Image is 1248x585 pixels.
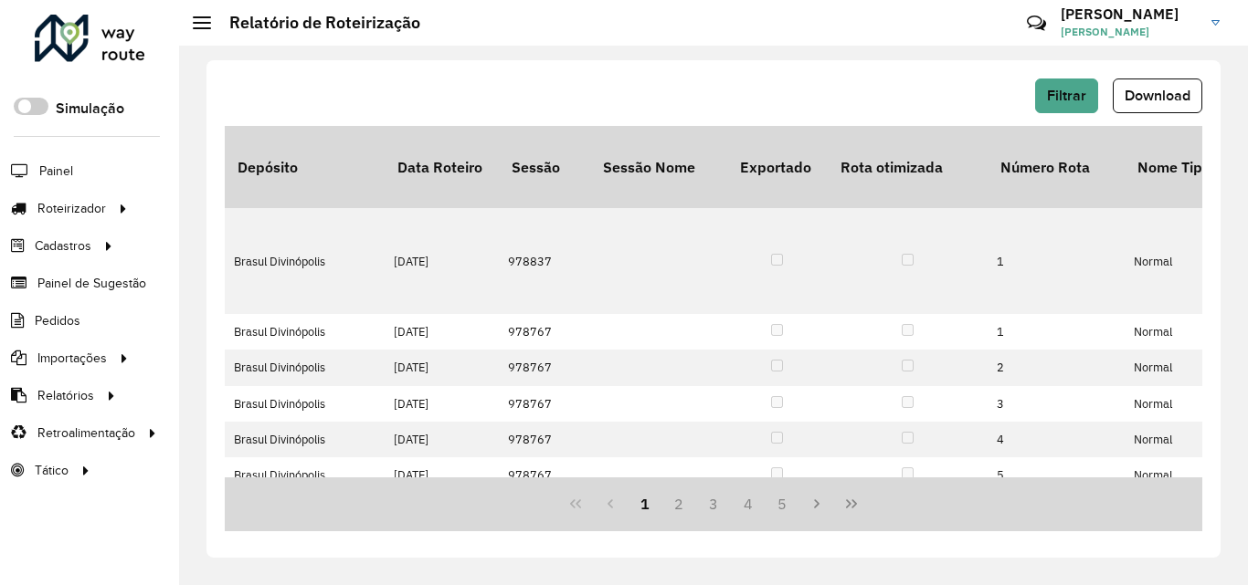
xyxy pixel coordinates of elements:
span: Roteirizador [37,199,106,218]
td: Brasul Divinópolis [225,457,385,493]
button: 3 [696,486,731,521]
button: Next Page [799,486,834,521]
td: [DATE] [385,314,499,350]
span: Painel de Sugestão [37,274,146,293]
button: Filtrar [1035,78,1098,113]
h3: [PERSON_NAME] [1061,5,1198,23]
th: Rota otimizada [828,126,988,208]
button: 1 [628,486,662,521]
span: Importações [37,349,107,368]
td: 1 [988,208,1125,314]
span: Painel [39,162,73,181]
span: Retroalimentação [37,423,135,443]
td: 3 [988,386,1125,422]
th: Sessão [499,126,590,208]
span: Tático [35,461,69,480]
span: [PERSON_NAME] [1061,24,1198,40]
button: 4 [731,486,766,521]
th: Data Roteiro [385,126,499,208]
button: 5 [766,486,800,521]
td: Brasul Divinópolis [225,314,385,350]
td: Brasul Divinópolis [225,350,385,385]
td: 978767 [499,350,590,385]
th: Exportado [727,126,828,208]
span: Cadastros [35,236,91,256]
th: Sessão Nome [590,126,727,208]
td: Brasul Divinópolis [225,208,385,314]
label: Simulação [56,98,124,120]
h2: Relatório de Roteirização [211,13,420,33]
th: Depósito [225,126,385,208]
td: Brasul Divinópolis [225,422,385,457]
td: 5 [988,457,1125,493]
span: Download [1125,88,1190,103]
td: [DATE] [385,457,499,493]
th: Número Rota [988,126,1125,208]
td: 2 [988,350,1125,385]
td: 978767 [499,422,590,457]
td: 978837 [499,208,590,314]
td: 4 [988,422,1125,457]
td: 978767 [499,314,590,350]
td: [DATE] [385,208,499,314]
td: [DATE] [385,350,499,385]
button: Download [1113,78,1202,113]
td: 1 [988,314,1125,350]
span: Pedidos [35,311,80,330]
td: 978767 [499,457,590,493]
td: 978767 [499,386,590,422]
button: 2 [661,486,696,521]
span: Filtrar [1047,88,1086,103]
td: [DATE] [385,386,499,422]
a: Contato Rápido [1017,4,1056,43]
button: Last Page [834,486,869,521]
td: Brasul Divinópolis [225,386,385,422]
span: Relatórios [37,386,94,405]
td: [DATE] [385,422,499,457]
